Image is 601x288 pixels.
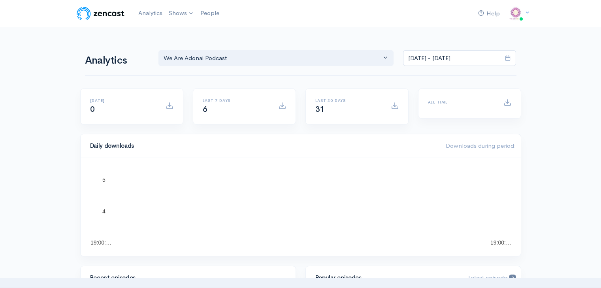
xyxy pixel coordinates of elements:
img: ... [508,6,524,21]
h6: All time [428,100,494,104]
img: ZenCast Logo [75,6,126,21]
span: 6 [203,104,207,114]
span: 0 [509,275,516,282]
input: analytics date range selector [403,50,500,66]
a: Analytics [135,5,166,22]
h6: Last 30 days [315,98,381,103]
text: 4 [102,208,106,215]
h6: Last 7 days [203,98,269,103]
a: People [197,5,222,22]
h1: Analytics [85,55,149,66]
svg: A chart. [90,168,511,247]
span: Downloads during period: [446,142,516,149]
h6: [DATE] [90,98,156,103]
h4: Recent episodes [90,275,281,281]
button: We Are Adonai Podcast [158,50,394,66]
h4: Popular episodes [315,275,459,281]
a: Shows [166,5,197,22]
span: 0 [90,104,95,114]
text: 19:00:… [490,239,511,246]
span: 31 [315,104,324,114]
text: 19:00:… [90,239,111,246]
text: 5 [102,177,106,183]
span: Latest episode: [468,274,516,281]
a: Help [475,5,503,22]
h4: Daily downloads [90,143,436,149]
div: We Are Adonai Podcast [164,54,382,63]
